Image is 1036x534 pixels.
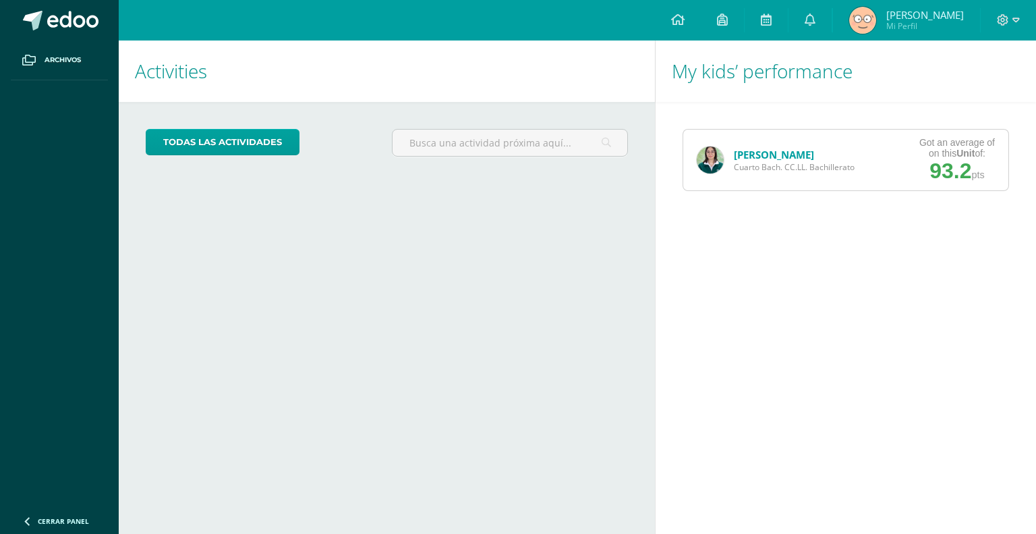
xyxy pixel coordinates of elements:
[956,148,975,159] strong: Unit
[919,137,995,159] div: Got an average of on this of:
[929,159,971,183] span: 93.2
[11,41,108,80] a: Archivos
[971,169,984,180] span: pts
[38,516,89,526] span: Cerrar panel
[697,146,724,173] img: b4e6476dc6757d13bbbc33dff587a940.png
[849,7,876,34] img: d9c7b72a65e1800de1590e9465332ea1.png
[734,161,855,173] span: Cuarto Bach. CC.LL. Bachillerato
[393,130,627,156] input: Busca una actividad próxima aquí...
[886,20,964,32] span: Mi Perfil
[45,55,81,65] span: Archivos
[672,41,1020,102] h1: My kids’ performance
[135,41,639,102] h1: Activities
[886,8,964,22] span: [PERSON_NAME]
[734,148,814,161] a: [PERSON_NAME]
[146,129,299,155] a: todas las Actividades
